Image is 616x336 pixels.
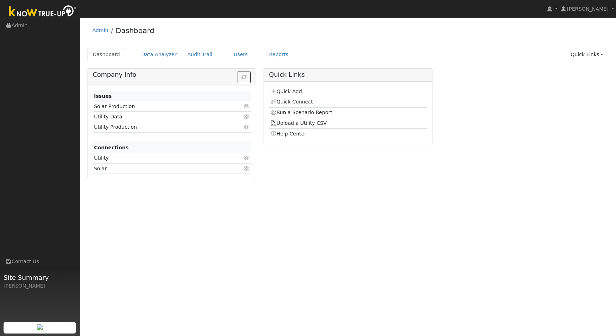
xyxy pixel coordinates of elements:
a: Data Analyzer [136,48,182,61]
a: Audit Trail [182,48,218,61]
td: Solar [93,164,225,174]
h5: Quick Links [269,71,427,79]
td: Utility Data [93,112,225,122]
i: Click to view [243,124,250,129]
a: Reports [264,48,294,61]
h5: Company Info [93,71,251,79]
a: Upload a Utility CSV [270,120,327,126]
span: Site Summary [4,273,76,282]
span: [PERSON_NAME] [567,6,609,12]
strong: Issues [94,93,112,99]
a: Dashboard [87,48,126,61]
a: Run a Scenario Report [270,110,333,115]
a: Quick Add [270,89,302,94]
i: Click to view [243,104,250,109]
a: Users [228,48,253,61]
div: [PERSON_NAME] [4,282,76,290]
a: Admin [92,27,108,33]
a: Help Center [270,131,307,137]
i: Click to view [243,155,250,160]
img: retrieve [37,324,43,330]
img: Know True-Up [5,4,80,20]
a: Quick Links [565,48,609,61]
i: Click to view [243,114,250,119]
a: Dashboard [116,26,154,35]
a: Quick Connect [270,99,313,105]
strong: Connections [94,145,129,150]
td: Utility Production [93,122,225,132]
i: Click to view [243,166,250,171]
td: Utility [93,153,225,163]
td: Solar Production [93,101,225,112]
